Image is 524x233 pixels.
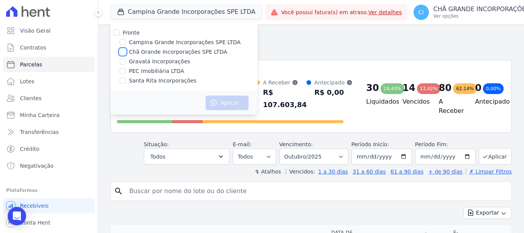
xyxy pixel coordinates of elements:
label: Período Fim: [415,140,476,149]
label: Campina Grande Incorporações SPE LTDA [129,38,241,46]
label: Gravatá Incorporações [129,58,190,66]
a: Clientes [3,91,95,106]
button: Exportar [463,207,512,219]
span: Minha Carteira [20,111,59,119]
a: Negativação [3,158,95,174]
span: Crédito [20,145,40,153]
a: Parcelas [3,57,95,72]
label: Santa Rita Incorporações [129,77,196,85]
div: A Receber [263,79,307,86]
label: Período Inicío: [351,141,389,147]
div: Plataformas [6,186,92,195]
div: Open Intercom Messenger [8,207,26,225]
div: 14 [402,82,415,94]
div: 80 [439,82,451,94]
span: Recebíveis [20,202,49,210]
a: + de 90 dias [428,169,463,175]
h4: Antecipado [475,97,499,106]
a: Contratos [3,40,95,55]
div: 13,42% [417,83,441,94]
label: PEC Imobiliária LTDA [129,67,184,75]
a: Recebíveis [3,198,95,213]
a: Lotes [3,74,95,89]
span: Lotes [20,78,35,85]
input: Buscar por nome do lote ou do cliente [125,183,508,199]
span: Você possui fatura(s) em atraso. [281,8,402,17]
span: Visão Geral [20,27,51,35]
div: 62,14% [453,83,477,94]
div: R$ 0,00 [314,86,352,99]
button: Campina Grande Incorporações SPE LTDA [110,5,262,19]
button: Aplicar [206,96,249,110]
label: Vencidos: [286,169,315,175]
a: Visão Geral [3,23,95,38]
div: 0 [475,82,481,94]
span: Conta Hent [20,219,50,226]
button: Aplicar [479,148,512,165]
button: Todos [144,149,230,165]
label: Situação: [144,141,169,147]
div: 30 [366,82,379,94]
span: Clientes [20,94,41,102]
h4: Vencidos [402,97,427,106]
div: 0,00% [483,83,504,94]
span: Negativação [20,162,54,170]
a: Ver detalhes [368,9,402,15]
div: R$ 107.603,84 [263,86,307,111]
span: Todos [150,152,165,161]
a: 1 a 30 dias [318,169,348,175]
i: search [114,187,123,196]
a: Conta Hent [3,215,95,230]
h2: Parcelas [110,31,512,45]
a: Crédito [3,141,95,157]
a: 31 a 60 dias [353,169,386,175]
label: Chã Grande Incorporações SPE LTDA [129,48,227,56]
h4: Liquidados [366,97,391,106]
label: E-mail: [233,141,252,147]
div: Antecipado [314,79,352,86]
span: Parcelas [20,61,42,68]
a: Transferências [3,124,95,140]
span: Transferências [20,128,59,136]
span: Contratos [20,44,46,51]
label: Fronte [123,30,140,36]
span: CI [419,10,424,15]
div: 24,43% [381,83,404,94]
label: ↯ Atalhos [255,169,281,175]
label: Vencimento: [279,141,313,147]
a: Minha Carteira [3,107,95,123]
h4: A Receber [439,97,463,116]
a: ✗ Limpar Filtros [466,169,512,175]
a: 61 a 90 dias [391,169,423,175]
